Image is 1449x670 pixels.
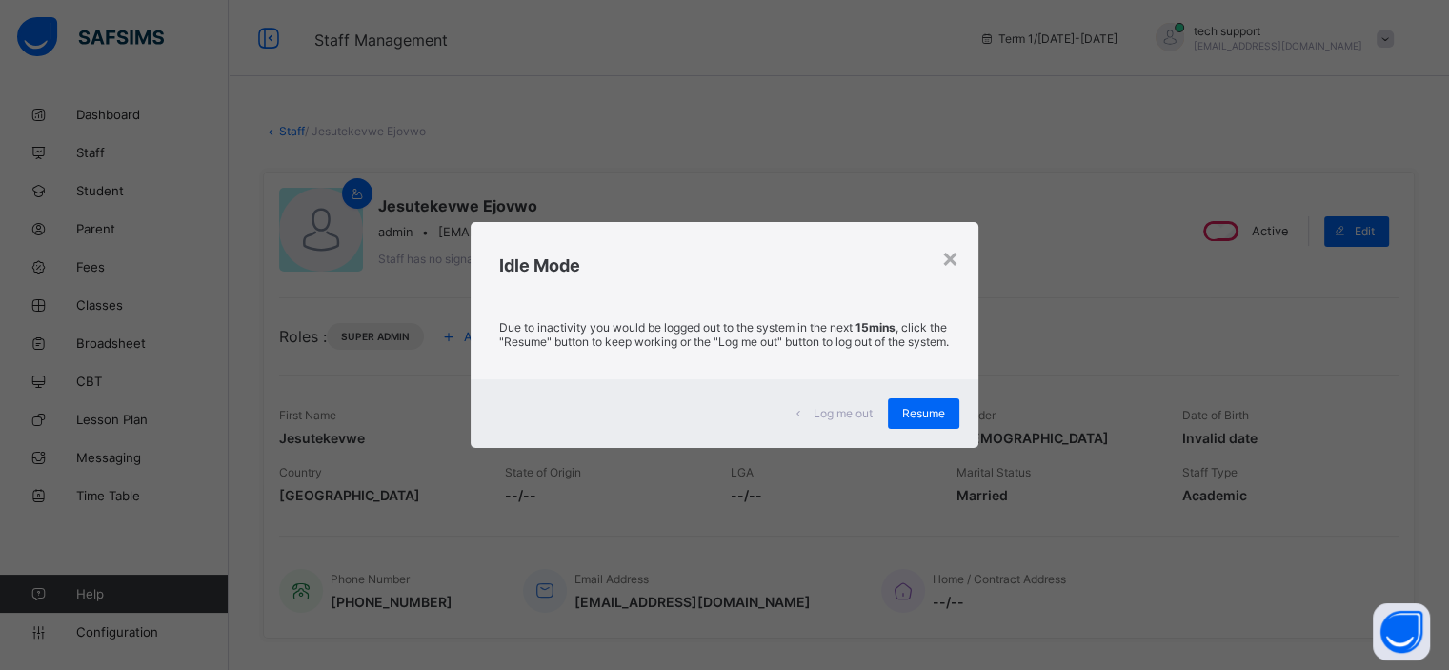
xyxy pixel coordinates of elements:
p: Due to inactivity you would be logged out to the system in the next , click the "Resume" button t... [499,320,949,349]
span: Log me out [814,406,873,420]
button: Open asap [1373,603,1430,660]
strong: 15mins [855,320,896,335]
h2: Idle Mode [499,255,949,275]
span: Resume [902,406,945,420]
div: × [941,241,959,274]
